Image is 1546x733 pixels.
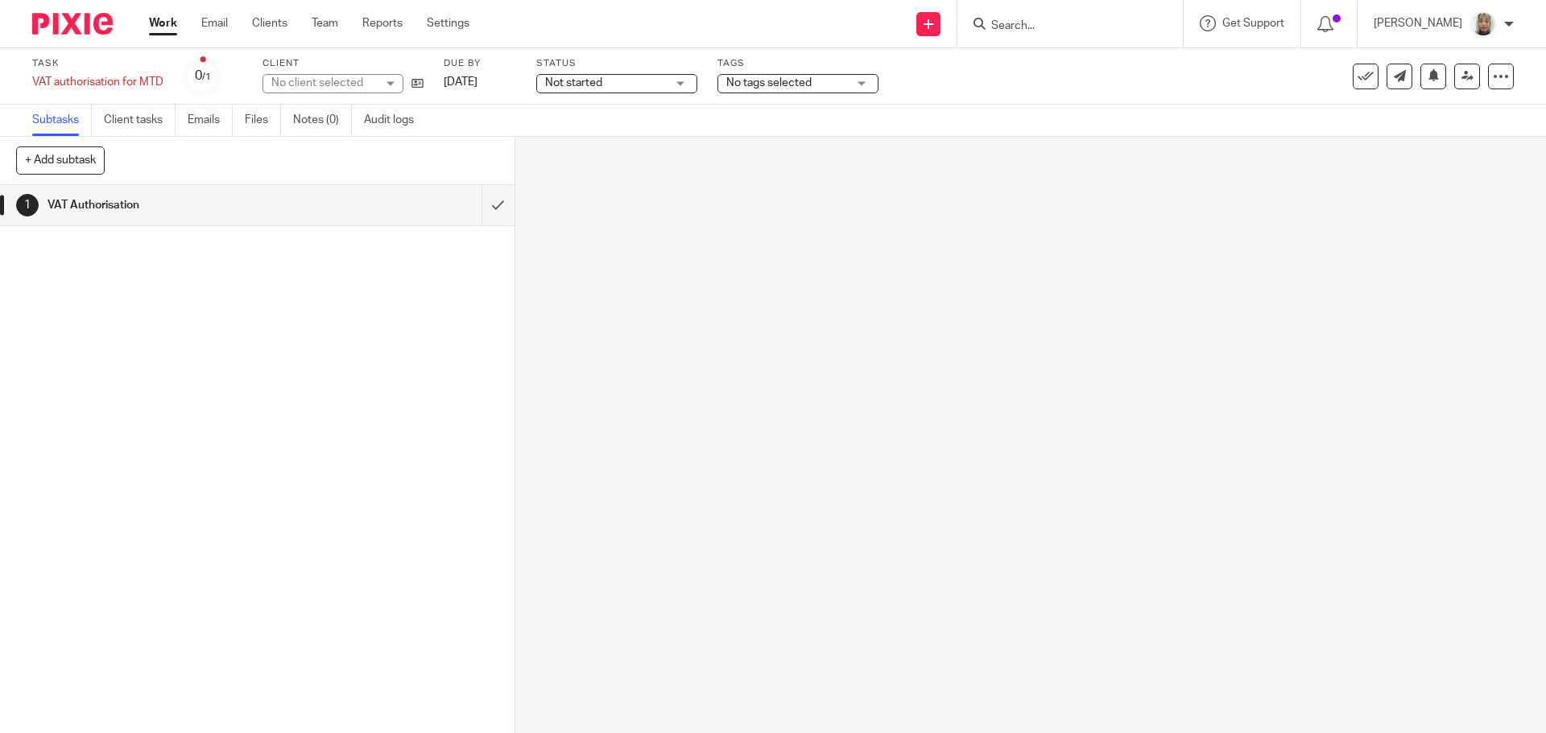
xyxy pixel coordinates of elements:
[32,57,163,70] label: Task
[364,105,426,136] a: Audit logs
[444,57,516,70] label: Due by
[16,194,39,216] div: 1
[545,77,602,89] span: Not started
[195,67,211,85] div: 0
[149,15,177,31] a: Work
[1470,11,1496,37] img: Sara%20Zdj%C4%99cie%20.jpg
[245,105,281,136] a: Files
[411,77,424,89] i: Open client page
[262,57,424,70] label: Client
[482,185,515,225] div: Mark as done
[32,13,113,35] img: Pixie
[536,57,697,70] label: Status
[32,105,92,136] a: Subtasks
[1374,15,1462,31] p: [PERSON_NAME]
[362,15,403,31] a: Reports
[1387,64,1412,89] a: Send new email to C.M. Electrical &amp; Construction Ltd
[271,75,376,91] div: No client selected
[293,105,352,136] a: Notes (0)
[16,146,105,174] button: + Add subtask
[48,193,326,217] h1: VAT Authorisation
[312,15,338,31] a: Team
[202,72,211,81] small: /1
[427,15,469,31] a: Settings
[726,77,812,89] span: No tags selected
[444,76,477,88] span: [DATE]
[201,15,228,31] a: Email
[32,74,163,90] div: VAT authorisation for MTD
[188,105,233,136] a: Emails
[1420,64,1446,89] button: Snooze task
[717,57,878,70] label: Tags
[104,105,176,136] a: Client tasks
[1454,64,1480,89] a: Reassign task
[252,15,287,31] a: Clients
[990,19,1135,34] input: Search
[1222,18,1284,29] span: Get Support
